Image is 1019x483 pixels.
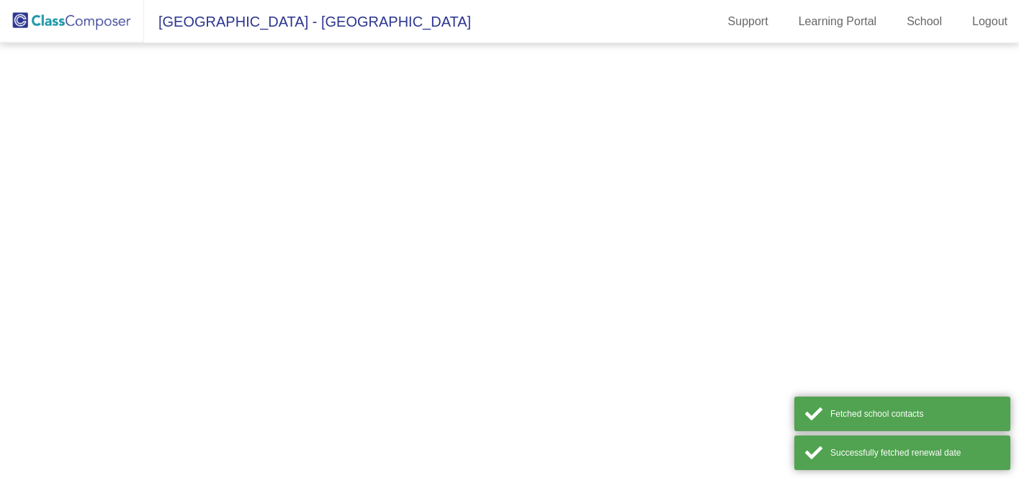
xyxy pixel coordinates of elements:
a: Learning Portal [787,10,889,33]
span: [GEOGRAPHIC_DATA] - [GEOGRAPHIC_DATA] [144,10,471,33]
div: Successfully fetched renewal date [830,446,1000,459]
a: School [895,10,953,33]
a: Support [717,10,780,33]
div: Fetched school contacts [830,407,1000,420]
a: Logout [961,10,1019,33]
